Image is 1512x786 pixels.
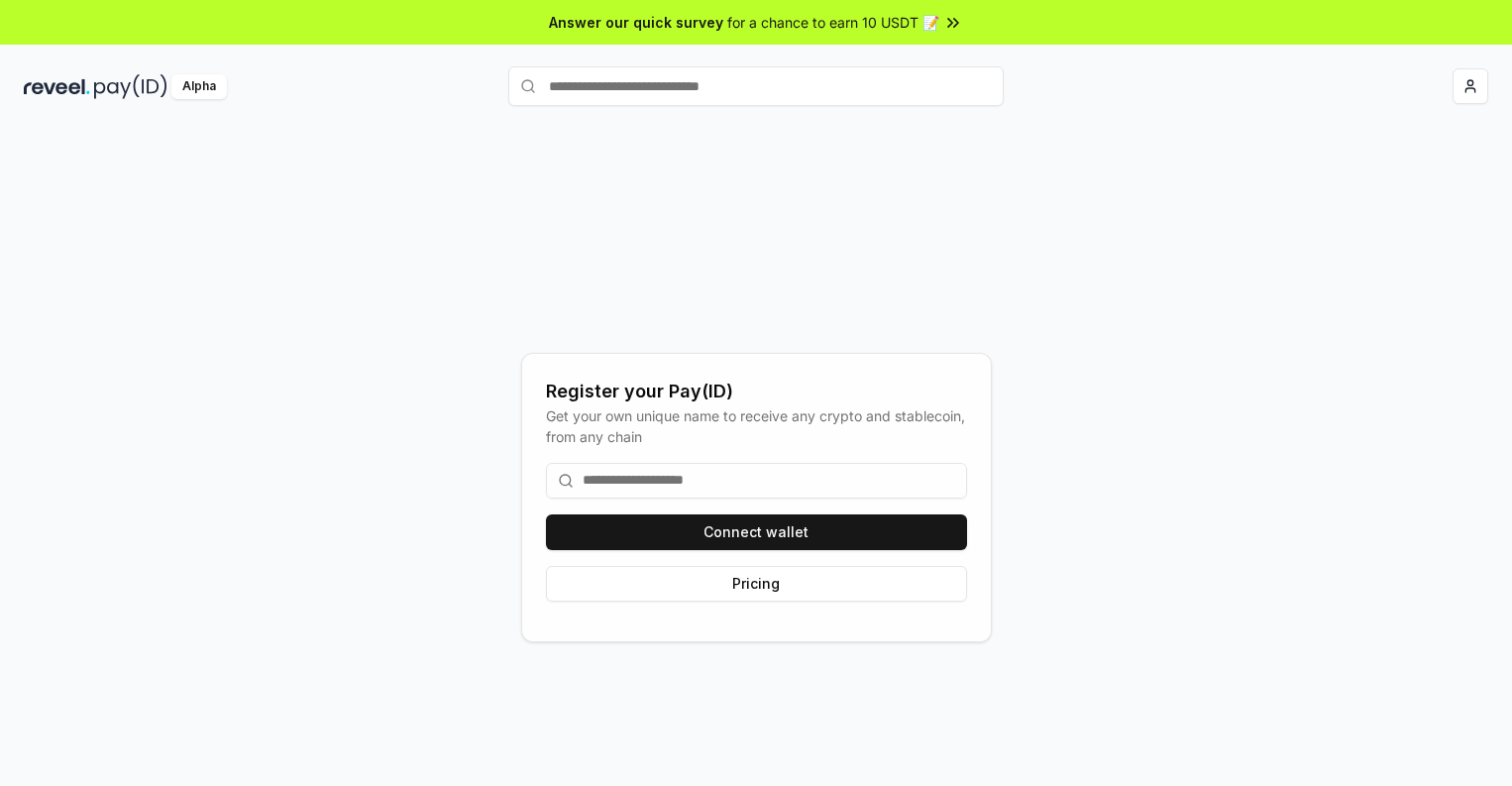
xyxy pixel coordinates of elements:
button: Connect wallet [546,514,967,550]
img: pay_id [94,74,167,99]
button: Pricing [546,566,967,602]
span: for a chance to earn 10 USDT 📝 [727,12,939,33]
div: Alpha [171,74,227,99]
img: reveel_dark [24,74,90,99]
span: Answer our quick survey [549,12,723,33]
div: Register your Pay(ID) [546,378,967,405]
div: Get your own unique name to receive any crypto and stablecoin, from any chain [546,405,967,447]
